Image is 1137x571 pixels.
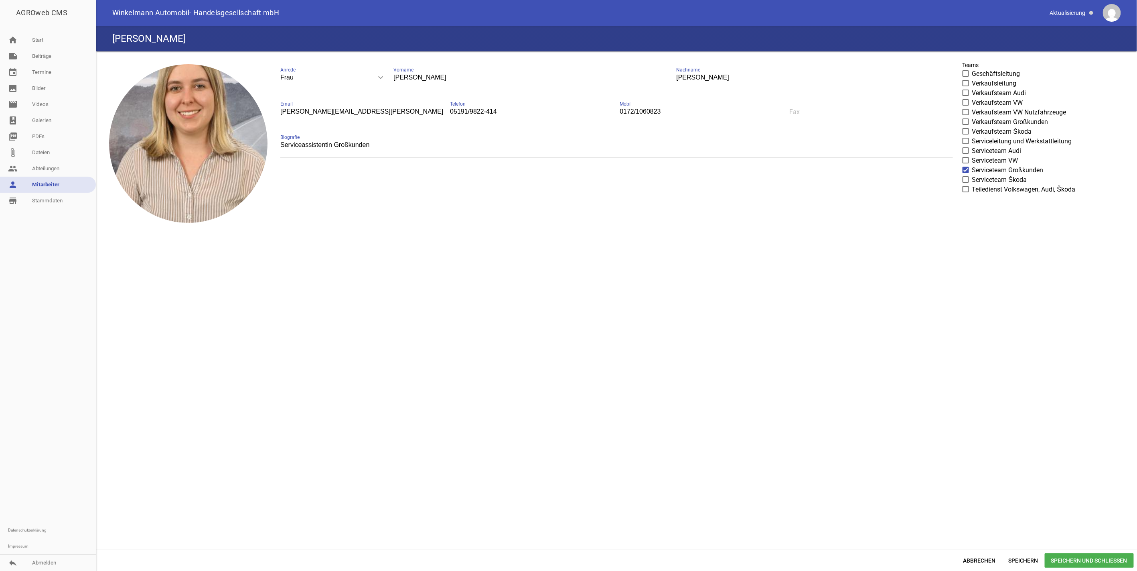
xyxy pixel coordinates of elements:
i: picture_as_pdf [8,132,18,141]
span: Verkaufsteam Škoda [972,127,1032,137]
h4: [PERSON_NAME] [112,32,186,45]
span: Geschäftsleitung [972,69,1020,79]
i: keyboard_arrow_down [374,71,387,84]
i: movie [8,100,18,109]
span: Serviceteam Audi [972,146,1021,156]
i: home [8,35,18,45]
i: people [8,164,18,173]
i: attach_file [8,148,18,157]
span: Verkaufsteam VW [972,98,1023,108]
i: event [8,67,18,77]
span: Serviceteam Großkunden [972,165,1044,175]
span: Verkaufsteam Großkunden [972,117,1048,127]
span: Serviceleitung und Werkstattleitung [972,137,1072,146]
span: Serviceteam Škoda [972,175,1027,185]
span: Teiledienst Volkswagen, Audi, Škoda [972,185,1076,194]
i: person [8,180,18,190]
span: Winkelmann Automobil- Handelsgesellschaft mbH [112,9,279,16]
span: Abbrechen [957,553,1002,568]
span: Speichern [1002,553,1045,568]
span: Speichern und Schließen [1045,553,1134,568]
i: photo_album [8,116,18,125]
span: Verkaufsteam VW Nutzfahrzeuge [972,108,1066,117]
span: Verkaufsteam Audi [972,88,1026,98]
i: note [8,51,18,61]
i: reply [8,558,18,568]
label: Teams [963,61,979,69]
i: store_mall_directory [8,196,18,206]
i: image [8,84,18,93]
span: Serviceteam VW [972,156,1018,165]
span: Verkaufsleitung [972,79,1017,88]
